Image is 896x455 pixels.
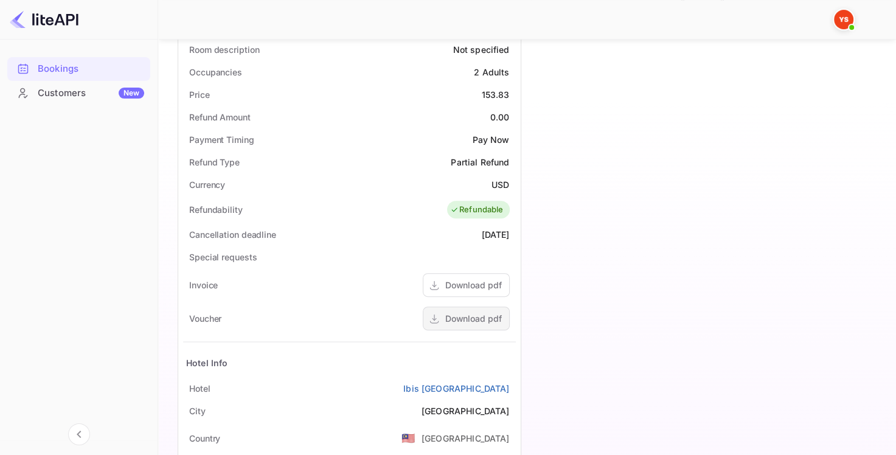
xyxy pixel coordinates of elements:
[482,228,510,241] div: [DATE]
[189,133,254,146] div: Payment Timing
[482,88,510,101] div: 153.83
[186,356,228,369] div: Hotel Info
[189,251,257,263] div: Special requests
[7,57,150,80] a: Bookings
[422,432,510,445] div: [GEOGRAPHIC_DATA]
[453,43,510,56] div: Not specified
[189,156,240,168] div: Refund Type
[189,111,251,123] div: Refund Amount
[472,133,509,146] div: Pay Now
[189,312,221,325] div: Voucher
[189,88,210,101] div: Price
[7,82,150,105] div: CustomersNew
[189,178,225,191] div: Currency
[189,66,242,78] div: Occupancies
[38,86,144,100] div: Customers
[450,204,504,216] div: Refundable
[451,156,509,168] div: Partial Refund
[189,432,220,445] div: Country
[834,10,853,29] img: Yandex Support
[7,57,150,81] div: Bookings
[490,111,510,123] div: 0.00
[189,279,218,291] div: Invoice
[189,43,259,56] div: Room description
[445,279,502,291] div: Download pdf
[189,203,243,216] div: Refundability
[38,62,144,76] div: Bookings
[189,382,210,395] div: Hotel
[7,82,150,104] a: CustomersNew
[474,66,509,78] div: 2 Adults
[119,88,144,99] div: New
[189,405,206,417] div: City
[401,427,415,449] span: United States
[403,382,509,395] a: Ibis [GEOGRAPHIC_DATA]
[491,178,509,191] div: USD
[422,405,510,417] div: [GEOGRAPHIC_DATA]
[68,423,90,445] button: Collapse navigation
[189,228,276,241] div: Cancellation deadline
[445,312,502,325] div: Download pdf
[10,10,78,29] img: LiteAPI logo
